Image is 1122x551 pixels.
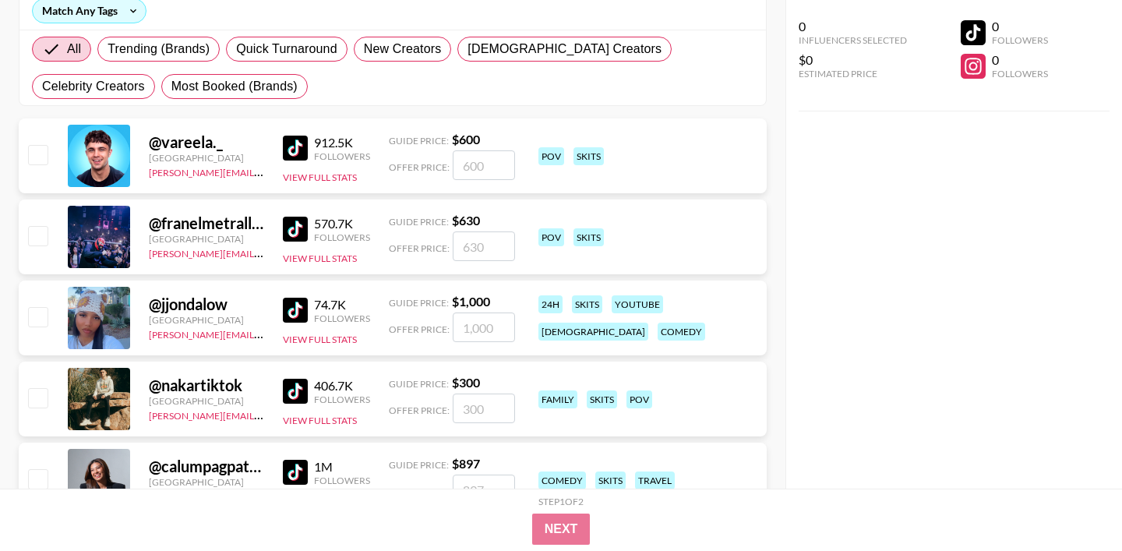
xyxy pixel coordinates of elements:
img: TikTok [283,460,308,485]
img: TikTok [283,217,308,242]
div: [GEOGRAPHIC_DATA] [149,233,264,245]
div: Followers [314,475,370,486]
button: Next [532,514,591,545]
button: View Full Stats [283,334,357,345]
div: skits [587,390,617,408]
div: @ nakartiktok [149,376,264,395]
div: pov [626,390,652,408]
div: 74.7K [314,297,370,313]
span: Guide Price: [389,216,449,228]
img: TikTok [283,379,308,404]
div: Followers [314,150,370,162]
div: 570.7K [314,216,370,231]
div: skits [573,147,604,165]
button: View Full Stats [283,415,357,426]
span: Celebrity Creators [42,77,145,96]
div: 912.5K [314,135,370,150]
span: All [67,40,81,58]
input: 1,000 [453,313,515,342]
span: Guide Price: [389,378,449,390]
strong: $ 1,000 [452,294,490,309]
div: Followers [992,68,1048,79]
strong: $ 600 [452,132,480,147]
span: Guide Price: [389,135,449,147]
span: Offer Price: [389,323,450,335]
div: Influencers Selected [799,34,907,46]
span: [DEMOGRAPHIC_DATA] Creators [467,40,662,58]
span: Offer Price: [389,161,450,173]
div: 0 [992,19,1048,34]
div: 0 [992,52,1048,68]
input: 600 [453,150,515,180]
button: View Full Stats [283,253,357,264]
span: Offer Price: [389,404,450,416]
div: 24h [538,295,563,313]
div: Followers [314,394,370,405]
a: [PERSON_NAME][EMAIL_ADDRESS][PERSON_NAME][DOMAIN_NAME] [149,164,453,178]
div: pov [538,147,564,165]
div: $0 [799,52,907,68]
div: youtube [612,295,663,313]
a: [PERSON_NAME][EMAIL_ADDRESS][PERSON_NAME][DOMAIN_NAME] [149,326,453,341]
div: 0 [799,19,907,34]
div: skits [573,228,604,246]
div: comedy [658,323,705,341]
span: New Creators [364,40,442,58]
div: @ jjondalow [149,295,264,314]
div: [GEOGRAPHIC_DATA] [149,395,264,407]
input: 300 [453,394,515,423]
div: [DEMOGRAPHIC_DATA] [538,323,648,341]
strong: $ 630 [452,213,480,228]
span: Guide Price: [389,459,449,471]
a: [PERSON_NAME][EMAIL_ADDRESS][PERSON_NAME][DOMAIN_NAME] [149,407,453,422]
input: 897 [453,475,515,504]
div: @ calumpagpatrise [149,457,264,476]
div: Followers [314,313,370,324]
div: skits [572,295,602,313]
div: @ franelmetralletas [149,214,264,233]
img: TikTok [283,298,308,323]
div: @ vareela._ [149,132,264,152]
div: pov [538,228,564,246]
div: Followers [314,231,370,243]
img: TikTok [283,136,308,161]
input: 630 [453,231,515,261]
div: Step 1 of 2 [538,496,584,507]
div: Followers [992,34,1048,46]
div: Estimated Price [799,68,907,79]
div: [GEOGRAPHIC_DATA] [149,314,264,326]
div: [GEOGRAPHIC_DATA] [149,476,264,488]
span: Offer Price: [389,486,450,497]
span: Guide Price: [389,297,449,309]
iframe: Drift Widget Chat Controller [1044,473,1103,532]
a: [PERSON_NAME][EMAIL_ADDRESS][PERSON_NAME][DOMAIN_NAME] [149,245,453,260]
div: skits [595,472,626,489]
div: 1M [314,459,370,475]
button: View Full Stats [283,171,357,183]
div: comedy [538,472,586,489]
div: 406.7K [314,378,370,394]
div: [GEOGRAPHIC_DATA] [149,152,264,164]
div: family [538,390,577,408]
strong: $ 897 [452,456,480,471]
span: Quick Turnaround [236,40,337,58]
div: travel [635,472,675,489]
span: Offer Price: [389,242,450,254]
span: Most Booked (Brands) [171,77,298,96]
strong: $ 300 [452,375,480,390]
span: Trending (Brands) [108,40,210,58]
